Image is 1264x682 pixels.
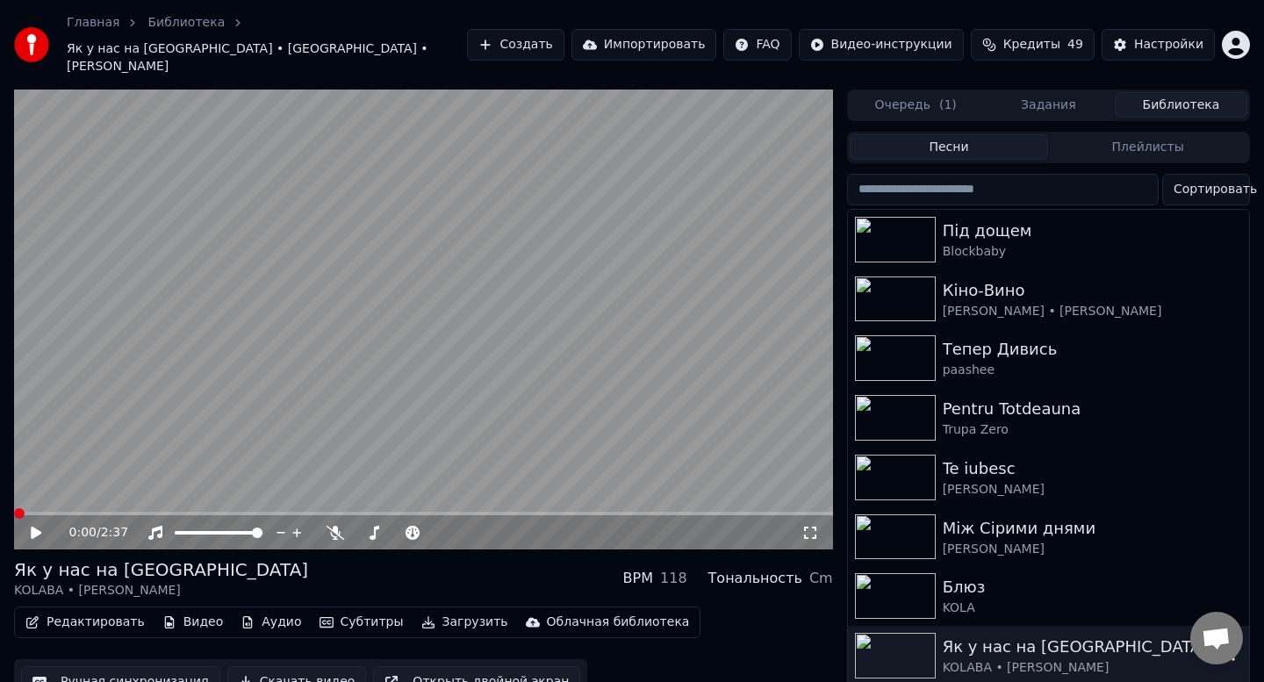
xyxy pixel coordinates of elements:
div: Як у нас на [GEOGRAPHIC_DATA] [943,635,1224,659]
div: KOLABA • [PERSON_NAME] [14,582,308,599]
div: Кіно-Вино [943,278,1242,303]
div: Блюз [943,575,1242,599]
button: Песни [850,134,1049,160]
div: paashee [943,362,1242,379]
div: Під дощем [943,219,1242,243]
div: Як у нас на [GEOGRAPHIC_DATA] [14,557,308,582]
div: 118 [660,568,687,589]
div: KOLABA • [PERSON_NAME] [943,659,1224,677]
button: Настройки [1102,29,1215,61]
span: 0:00 [69,524,97,542]
div: KOLA [943,599,1242,617]
div: [PERSON_NAME] [943,541,1242,558]
div: Pentru Totdeauna [943,397,1242,421]
button: Библиотека [1115,92,1247,118]
div: Між Сірими днями [943,516,1242,541]
span: ( 1 ) [939,97,957,114]
span: 2:37 [101,524,128,542]
div: Облачная библиотека [547,614,690,631]
button: Субтитры [312,610,411,635]
span: Як у нас на [GEOGRAPHIC_DATA] • [GEOGRAPHIC_DATA] • [PERSON_NAME] [67,40,467,75]
button: Импортировать [571,29,717,61]
button: Редактировать [18,610,152,635]
button: Загрузить [414,610,515,635]
button: Задания [982,92,1115,118]
div: [PERSON_NAME] [943,481,1242,499]
div: Cm [809,568,833,589]
button: Кредиты49 [971,29,1095,61]
button: Создать [467,29,564,61]
div: Настройки [1134,36,1203,54]
button: Плейлисты [1048,134,1247,160]
span: Кредиты [1003,36,1060,54]
div: [PERSON_NAME] • [PERSON_NAME] [943,303,1242,320]
div: Тональность [708,568,802,589]
nav: breadcrumb [67,14,467,75]
img: youka [14,27,49,62]
div: Blockbaby [943,243,1242,261]
a: Библиотека [147,14,225,32]
button: Аудио [233,610,308,635]
div: Відкритий чат [1190,612,1243,664]
div: Тепер Дивись [943,337,1242,362]
a: Главная [67,14,119,32]
div: Te iubesc [943,456,1242,481]
button: Очередь [850,92,982,118]
span: Сортировать [1174,181,1257,198]
div: / [69,524,111,542]
div: BPM [623,568,653,589]
button: Видео [155,610,231,635]
button: FAQ [723,29,791,61]
button: Видео-инструкции [799,29,964,61]
div: Trupa Zero [943,421,1242,439]
span: 49 [1067,36,1083,54]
